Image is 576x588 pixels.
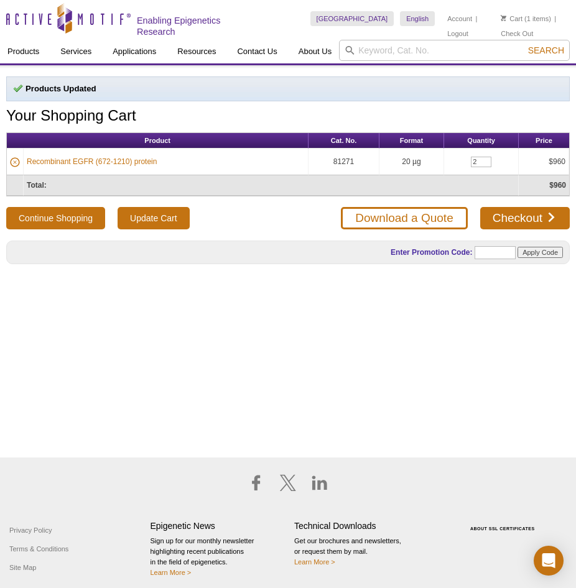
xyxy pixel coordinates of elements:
li: | [475,11,477,26]
p: Get our brochures and newsletters, or request them by mail. [294,536,426,567]
button: Search [524,45,568,56]
a: Logout [447,29,468,38]
h1: Your Shopping Cart [6,108,570,126]
p: Products Updated [13,83,563,94]
a: Resources [170,40,223,63]
a: About Us [291,40,339,63]
span: Quantity [467,137,495,144]
input: Apply Code [518,247,563,258]
td: 81271 [309,149,379,175]
span: Format [400,137,423,144]
a: Account [447,14,472,23]
a: Cart [501,14,523,23]
input: Update Cart [118,207,189,229]
a: Check Out [501,29,533,38]
a: Contact Us [230,40,284,63]
li: | [554,11,556,26]
h4: Technical Downloads [294,521,426,531]
button: Continue Shopping [6,207,105,229]
span: Price [536,137,552,144]
h2: Enabling Epigenetics Research [137,15,233,37]
span: Cat. No. [331,137,357,144]
td: 20 µg [379,149,445,175]
td: $960 [519,149,569,175]
strong: $960 [549,181,566,190]
p: Sign up for our monthly newsletter highlighting recent publications in the field of epigenetics. [151,536,282,578]
span: Product [144,137,170,144]
a: English [400,11,435,26]
a: Applications [105,40,164,63]
a: Site Map [6,558,39,577]
a: Checkout [480,207,570,229]
table: Click to Verify - This site chose Symantec SSL for secure e-commerce and confidential communicati... [439,508,570,536]
a: Privacy Policy [6,521,55,540]
a: Download a Quote [341,207,467,229]
a: [GEOGRAPHIC_DATA] [310,11,394,26]
img: Your Cart [501,15,506,21]
span: Search [528,45,564,55]
strong: Total: [27,181,47,190]
label: Enter Promotion Code: [389,248,472,257]
a: Learn More > [151,569,192,576]
h4: Epigenetic News [151,521,282,531]
a: Learn More > [294,558,335,566]
a: ABOUT SSL CERTIFICATES [470,526,535,531]
a: Terms & Conditions [6,540,72,558]
li: (1 items) [501,11,551,26]
a: Services [53,40,99,63]
input: Keyword, Cat. No. [339,40,570,61]
a: Recombinant EGFR (672-1210) protein [27,156,157,167]
div: Open Intercom Messenger [534,546,564,576]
